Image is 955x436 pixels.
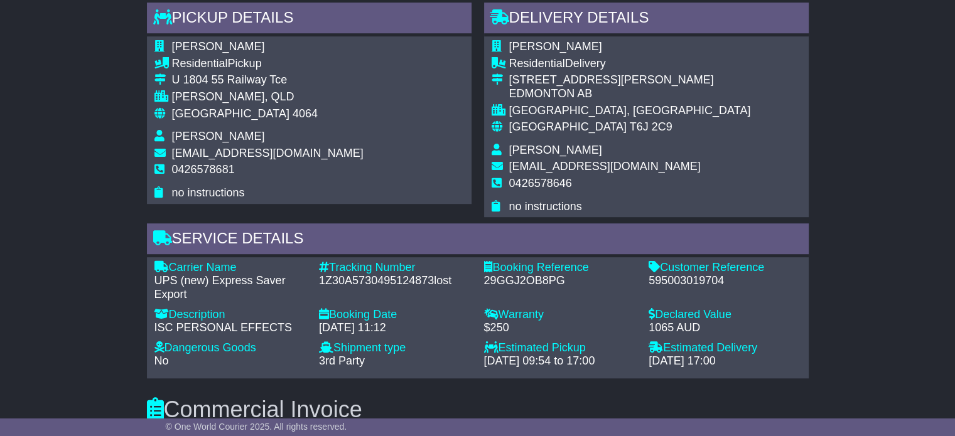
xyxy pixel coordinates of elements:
[172,40,265,53] span: [PERSON_NAME]
[154,308,307,322] div: Description
[172,90,364,104] div: [PERSON_NAME], QLD
[172,147,364,159] span: [EMAIL_ADDRESS][DOMAIN_NAME]
[172,57,228,70] span: Residential
[509,87,751,101] div: EDMONTON AB
[509,120,627,133] span: [GEOGRAPHIC_DATA]
[154,321,307,335] div: ISC PERSONAL EFFECTS
[484,341,637,355] div: Estimated Pickup
[293,107,318,120] span: 4064
[649,308,801,322] div: Declared Value
[509,40,602,53] span: [PERSON_NAME]
[509,104,751,118] div: [GEOGRAPHIC_DATA], [GEOGRAPHIC_DATA]
[509,200,582,213] span: no instructions
[484,261,637,275] div: Booking Reference
[649,261,801,275] div: Customer Reference
[509,144,602,156] span: [PERSON_NAME]
[172,130,265,142] span: [PERSON_NAME]
[147,223,809,257] div: Service Details
[649,341,801,355] div: Estimated Delivery
[166,422,347,432] span: © One World Courier 2025. All rights reserved.
[319,261,472,275] div: Tracking Number
[484,3,809,36] div: Delivery Details
[484,274,637,288] div: 29GGJ2OB8PG
[154,341,307,355] div: Dangerous Goods
[319,341,472,355] div: Shipment type
[172,107,289,120] span: [GEOGRAPHIC_DATA]
[172,163,235,176] span: 0426578681
[319,321,472,335] div: [DATE] 11:12
[484,321,637,335] div: $250
[154,261,307,275] div: Carrier Name
[509,73,751,87] div: [STREET_ADDRESS][PERSON_NAME]
[509,57,751,71] div: Delivery
[649,321,801,335] div: 1065 AUD
[649,354,801,368] div: [DATE] 17:00
[172,73,364,87] div: U 1804 55 Railway Tce
[484,308,637,322] div: Warranty
[147,3,472,36] div: Pickup Details
[319,274,472,288] div: 1Z30A5730495124873lost
[509,57,565,70] span: Residential
[147,397,809,422] h3: Commercial Invoice
[509,160,701,173] span: [EMAIL_ADDRESS][DOMAIN_NAME]
[630,120,672,133] span: T6J 2C9
[154,354,169,367] span: No
[484,354,637,368] div: [DATE] 09:54 to 17:00
[319,354,365,367] span: 3rd Party
[172,186,245,199] span: no instructions
[649,274,801,288] div: 595003019704
[319,308,472,322] div: Booking Date
[154,274,307,301] div: UPS (new) Express Saver Export
[172,57,364,71] div: Pickup
[509,177,572,189] span: 0426578646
